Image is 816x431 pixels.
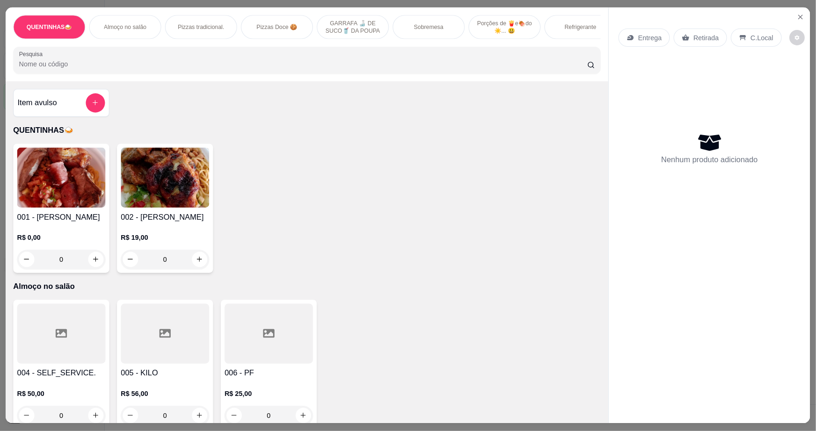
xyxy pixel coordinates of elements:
[227,408,242,424] button: decrease-product-quantity
[17,211,106,223] h4: 001 - [PERSON_NAME]
[19,59,588,69] input: Pesquisa
[17,233,106,243] p: R$ 0,00
[88,408,104,424] button: increase-product-quantity
[19,408,35,424] button: decrease-product-quantity
[17,388,106,398] p: R$ 50,00
[14,280,601,292] p: Almoço no salão
[693,33,719,43] p: Retirada
[751,33,773,43] p: C.Local
[18,97,57,109] h4: Item avulso
[123,408,138,424] button: decrease-product-quantity
[121,388,209,398] p: R$ 56,00
[565,23,597,31] p: Refrigerante
[86,93,105,113] button: add-separate-item
[257,23,297,31] p: Pizzas Doce 🍪
[19,50,46,58] label: Pesquisa
[27,23,72,31] p: QUENTINHAS🍛
[121,233,209,243] p: R$ 19,00
[17,367,106,379] h4: 004 - SELF_SERVICE.
[325,20,381,35] p: GARRAFA 🍶 DE SUCO🥤 DA POUPA
[638,33,662,43] p: Entrega
[121,367,209,379] h4: 005 - KILO
[793,9,809,25] button: Close
[104,23,146,31] p: Almoço no salão
[296,408,311,424] button: increase-product-quantity
[225,388,313,398] p: R$ 25,00
[17,148,106,208] img: product-image
[121,211,209,223] h4: 002 - [PERSON_NAME]
[225,367,313,379] h4: 006 - PF
[661,154,758,166] p: Nenhum produto adicionado
[121,148,209,208] img: product-image
[789,30,805,45] button: decrease-product-quantity
[414,23,444,31] p: Sobremesa
[477,20,533,35] p: Porções de 🍟e🍖do☀️... 😃
[192,408,208,424] button: increase-product-quantity
[178,23,224,31] p: Pizzas tradicional.
[14,125,601,136] p: QUENTINHAS🍛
